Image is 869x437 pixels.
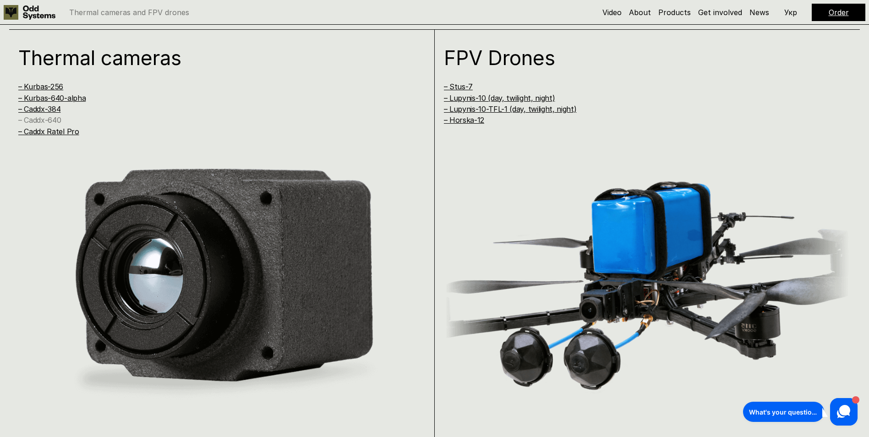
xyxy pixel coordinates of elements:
a: – Kurbas-640-alpha [18,93,86,103]
a: Get involved [698,8,742,17]
a: Products [658,8,691,17]
a: – Stus-7 [444,82,473,91]
a: News [749,8,769,17]
a: – Caddx Ratel Pro [18,127,79,136]
a: – Lupynis-10 (day, twilight, night) [444,93,555,103]
a: About [629,8,651,17]
a: – Caddx-384 [18,104,60,114]
a: Video [602,8,622,17]
a: – Horska-12 [444,115,484,125]
h1: Thermal cameras [18,48,401,68]
a: – Lupynis-10-TFL-1 (day, twilight, night) [444,104,577,114]
a: – Kurbas-256 [18,82,63,91]
a: – Caddx-640 [18,115,61,125]
p: Укр [784,9,797,16]
a: Order [829,8,849,17]
p: Thermal cameras and FPV drones [69,9,189,16]
h1: FPV Drones [444,48,826,68]
iframe: HelpCrunch [741,396,860,428]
